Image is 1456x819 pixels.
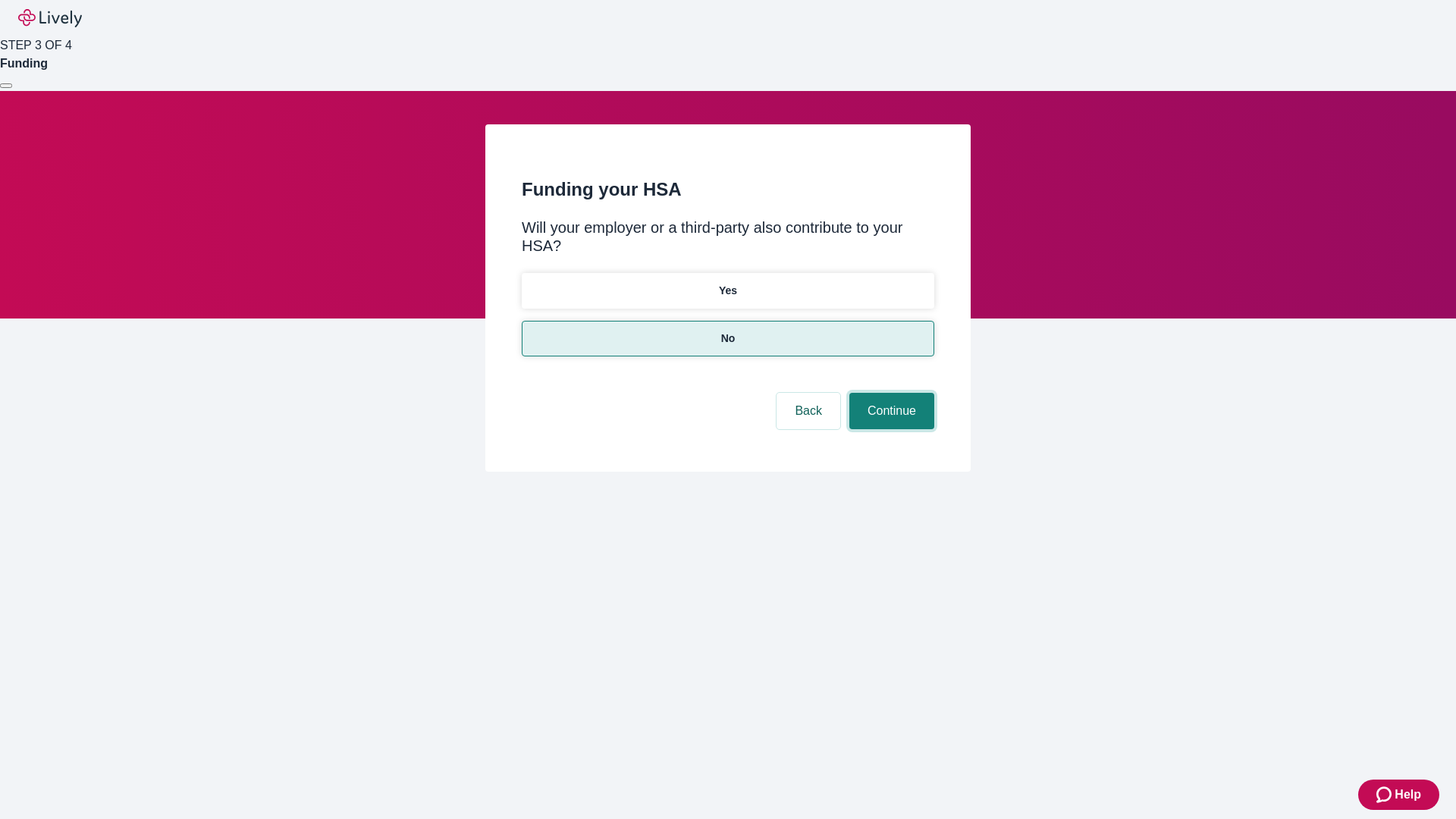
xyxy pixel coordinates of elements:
[721,331,736,347] p: No
[1358,780,1439,810] button: Zendesk support iconHelp
[522,176,934,203] h2: Funding your HSA
[1395,786,1421,804] span: Help
[522,218,934,255] div: Will your employer or a third-party also contribute to your HSA?
[522,273,934,309] button: Yes
[522,321,934,356] button: No
[849,393,934,429] button: Continue
[1376,786,1395,804] svg: Zendesk support icon
[719,283,737,299] p: Yes
[18,9,82,27] img: Lively
[777,393,840,429] button: Back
